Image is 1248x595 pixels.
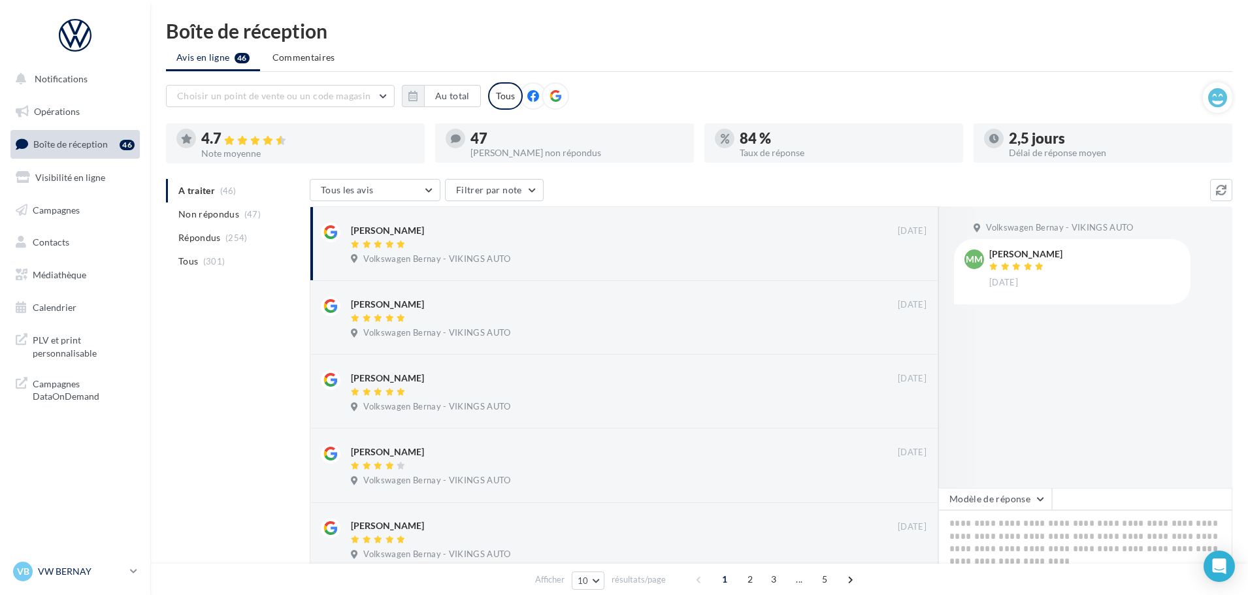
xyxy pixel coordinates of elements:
span: Volkswagen Bernay - VIKINGS AUTO [363,475,510,487]
div: [PERSON_NAME] [351,519,424,532]
a: Campagnes DataOnDemand [8,370,142,408]
span: (301) [203,256,225,266]
div: 4.7 [201,131,414,146]
div: Délai de réponse moyen [1009,148,1222,157]
span: Commentaires [272,51,335,64]
span: résultats/page [612,573,666,586]
div: [PERSON_NAME] [989,249,1062,259]
button: Modèle de réponse [938,488,1052,510]
button: 10 [572,571,605,590]
span: 2 [740,569,761,590]
span: Notifications [35,73,88,84]
span: Volkswagen Bernay - VIKINGS AUTO [363,401,510,413]
div: Taux de réponse [740,148,953,157]
div: [PERSON_NAME] [351,224,424,237]
div: [PERSON_NAME] [351,372,424,385]
span: Volkswagen Bernay - VIKINGS AUTO [986,222,1133,234]
span: [DATE] [898,299,927,311]
a: Médiathèque [8,261,142,289]
button: Au total [424,85,481,107]
span: Tous [178,255,198,268]
span: [DATE] [898,225,927,237]
span: [DATE] [898,521,927,533]
span: [DATE] [898,447,927,458]
span: (47) [244,209,261,219]
span: Visibilité en ligne [35,172,105,183]
span: ... [789,569,810,590]
span: PLV et print personnalisable [33,331,135,359]
button: Choisir un point de vente ou un code magasin [166,85,395,107]
span: 5 [814,569,835,590]
a: Visibilité en ligne [8,164,142,191]
div: 84 % [740,131,953,146]
span: Volkswagen Bernay - VIKINGS AUTO [363,253,510,265]
a: Campagnes [8,197,142,224]
span: (254) [225,233,248,243]
button: Au total [402,85,481,107]
div: 2,5 jours [1009,131,1222,146]
button: Tous les avis [310,179,440,201]
span: Boîte de réception [33,138,108,150]
span: Non répondus [178,208,239,221]
div: 47 [470,131,683,146]
a: Contacts [8,229,142,256]
a: Opérations [8,98,142,125]
span: Médiathèque [33,269,86,280]
span: [DATE] [989,277,1018,289]
div: [PERSON_NAME] [351,298,424,311]
span: [DATE] [898,373,927,385]
span: Volkswagen Bernay - VIKINGS AUTO [363,549,510,560]
span: Campagnes [33,204,80,215]
button: Notifications [8,65,137,93]
span: Opérations [34,106,80,117]
div: Open Intercom Messenger [1204,551,1235,582]
a: PLV et print personnalisable [8,326,142,364]
span: 10 [578,575,589,586]
div: Tous [488,82,523,110]
a: Calendrier [8,294,142,321]
div: Note moyenne [201,149,414,158]
span: Tous les avis [321,184,374,195]
div: Boîte de réception [166,21,1232,40]
a: VB VW BERNAY [10,559,140,584]
span: Afficher [535,573,565,586]
span: Calendrier [33,302,76,313]
span: VB [17,565,29,578]
span: 3 [763,569,784,590]
span: Contacts [33,236,69,248]
p: VW BERNAY [38,565,125,578]
a: Boîte de réception46 [8,130,142,158]
div: [PERSON_NAME] [351,445,424,458]
div: [PERSON_NAME] non répondus [470,148,683,157]
div: 46 [120,140,135,150]
span: Choisir un point de vente ou un code magasin [177,90,370,101]
span: Répondus [178,231,221,244]
span: Volkswagen Bernay - VIKINGS AUTO [363,327,510,339]
button: Filtrer par note [445,179,544,201]
span: Campagnes DataOnDemand [33,375,135,403]
span: 1 [714,569,735,590]
span: MM [966,253,983,266]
